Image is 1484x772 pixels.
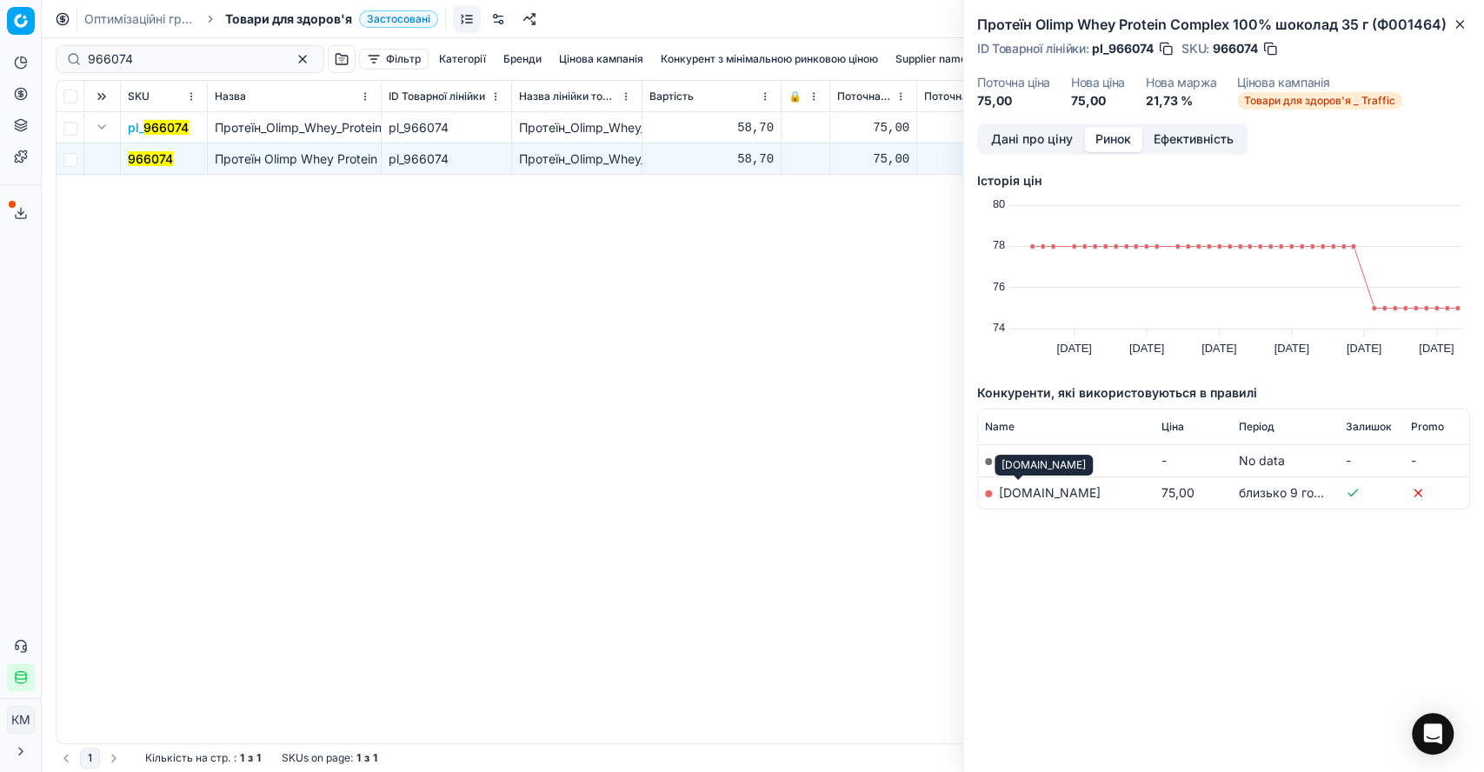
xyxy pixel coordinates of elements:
[888,49,974,70] button: Supplier name
[837,119,909,136] div: 75,00
[977,77,1050,89] dt: Поточна ціна
[128,151,173,166] mark: 966074
[1274,342,1308,355] text: [DATE]
[1213,40,1258,57] span: 966074
[8,707,34,733] span: КM
[837,150,909,168] div: 75,00
[985,420,1015,434] span: Name
[977,172,1470,190] h5: Історія цін
[389,90,485,103] span: ID Товарної лінійки
[389,150,504,168] div: pl_966074
[999,485,1101,500] a: [DOMAIN_NAME]
[1201,342,1236,355] text: [DATE]
[248,751,253,765] strong: з
[1146,92,1217,110] dd: 21,73 %
[1146,77,1217,89] dt: Нова маржа
[649,90,694,103] span: Вартість
[654,49,885,70] button: Конкурент з мінімальною ринковою ціною
[649,150,774,168] div: 58,70
[389,119,504,136] div: pl_966074
[1154,444,1232,476] td: -
[649,119,774,136] div: 58,70
[240,751,244,765] strong: 1
[1129,342,1164,355] text: [DATE]
[1092,40,1154,57] span: pl_966074
[1346,420,1392,434] span: Залишок
[145,751,230,765] span: Кількість на стр.
[56,748,124,769] nav: pagination
[995,455,1093,476] div: [DOMAIN_NAME]
[56,748,77,769] button: Go to previous page
[256,751,261,765] strong: 1
[977,43,1088,55] span: ID Товарної лінійки :
[88,50,278,68] input: Пошук по SKU або назві
[1181,43,1209,55] span: SKU :
[1347,342,1381,355] text: [DATE]
[1419,342,1454,355] text: [DATE]
[373,751,377,765] strong: 1
[91,116,112,137] button: Expand
[993,280,1005,293] text: 76
[128,119,189,136] span: pl_
[977,14,1470,35] h2: Протеїн Olimp Whey Protein Complex 100% шоколад 35 г (Ф001464)
[225,10,438,28] span: Товари для здоров'яЗастосовані
[924,119,1040,136] div: 75,00
[84,10,196,28] a: Оптимізаційні групи
[999,453,1049,468] span: My price
[789,90,802,103] span: 🔒
[977,92,1050,110] dd: 75,00
[128,90,150,103] span: SKU
[496,49,549,70] button: Бренди
[552,49,650,70] button: Цінова кампанія
[1339,444,1404,476] td: -
[215,120,629,135] span: Протеїн_Olimp_Whey_Protein_Complex_100%_шоколад_35_г_(Ф001464)
[84,10,438,28] nav: breadcrumb
[215,151,618,166] span: Протеїн Olimp Whey Protein Complex 100% шоколад 35 г (Ф001464)
[1404,444,1469,476] td: -
[215,90,246,103] span: Назва
[837,90,892,103] span: Поточна ціна
[282,751,353,765] span: SKUs on page :
[1071,77,1125,89] dt: Нова ціна
[993,238,1005,251] text: 78
[7,706,35,734] button: КM
[1161,420,1183,434] span: Ціна
[128,150,173,168] button: 966074
[977,384,1470,402] h5: Конкуренти, які використовуються в правилі
[519,119,635,136] div: Протеїн_Olimp_Whey_Protein_Complex_100%_шоколад_35_г_(Ф001464)
[1084,127,1142,152] button: Ринок
[80,748,100,769] button: 1
[1239,420,1274,434] span: Період
[1237,77,1402,89] dt: Цінова кампанія
[1237,92,1402,110] span: Товари для здоров'я _ Traffic
[1411,420,1444,434] span: Promo
[143,120,189,135] mark: 966074
[91,86,112,107] button: Expand all
[359,10,438,28] span: Застосовані
[225,10,352,28] span: Товари для здоров'я
[432,49,493,70] button: Категорії
[1232,444,1339,476] td: No data
[145,751,261,765] div: :
[1071,92,1125,110] dd: 75,00
[356,751,361,765] strong: 1
[1142,127,1245,152] button: Ефективність
[1239,485,1368,500] span: близько 9 годин тому
[519,150,635,168] div: Протеїн_Olimp_Whey_Protein_Complex_100%_шоколад_35_г_(Ф001464)
[103,748,124,769] button: Go to next page
[924,90,1022,103] span: Поточна промо ціна
[993,197,1005,210] text: 80
[1056,342,1091,355] text: [DATE]
[993,321,1005,334] text: 74
[924,150,1040,168] div: 75,00
[1161,485,1194,500] span: 75,00
[364,751,369,765] strong: з
[519,90,617,103] span: Назва лінійки товарів
[1412,713,1454,755] div: Open Intercom Messenger
[359,49,429,70] button: Фільтр
[980,127,1084,152] button: Дані про ціну
[128,119,189,136] button: pl_966074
